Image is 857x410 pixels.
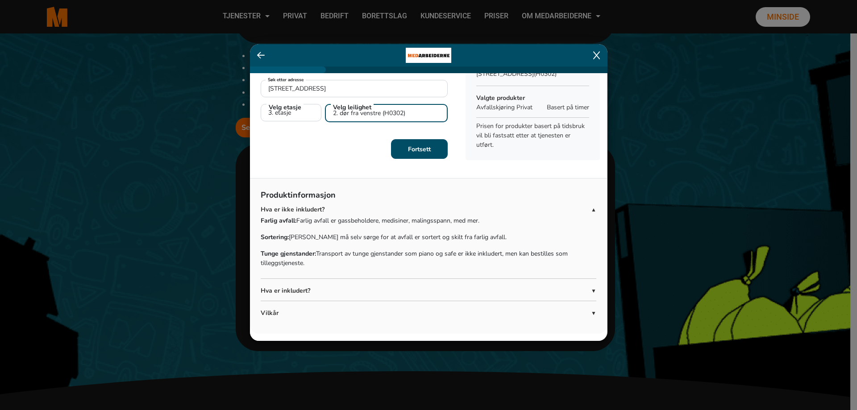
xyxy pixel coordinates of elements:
strong: Tunge gjenstander: [261,249,316,258]
p: Produktinformasjon [261,189,596,205]
strong: Farlig avfall: [261,216,296,225]
img: bacdd172-0455-430b-bf8f-cf411a8648e0 [406,44,451,66]
p: Farlig avfall er gassbeholdere, medisiner, malingsspann, med mer. [261,216,596,225]
input: Søk... [261,80,448,97]
p: Transport av tunge gjenstander som piano og safe er ikke inkludert, men kan bestilles som tillegg... [261,249,596,268]
p: Prisen for produkter basert på tidsbruk vil bli fastsatt etter at tjenesten er utført. [476,121,589,149]
b: Valgte produkter [476,94,525,102]
span: ▼ [591,309,596,317]
p: Vilkår [261,308,591,318]
p: Avfallskjøring Privat [476,103,542,112]
p: Hva er inkludert? [261,286,591,295]
span: Basert på timer [547,103,589,112]
label: Søk etter adresse [266,77,306,83]
strong: Sortering: [261,233,289,241]
span: ▲ [591,206,596,214]
b: Fortsett [408,145,431,153]
button: Fortsett [391,139,448,159]
p: [STREET_ADDRESS] [476,69,589,79]
p: [PERSON_NAME] må selv sørge for at avfall er sortert og skilt fra farlig avfall. [261,232,596,242]
span: (H0302) [534,70,557,78]
span: ▼ [591,287,596,295]
p: Hva er ikke inkludert? [261,205,591,214]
